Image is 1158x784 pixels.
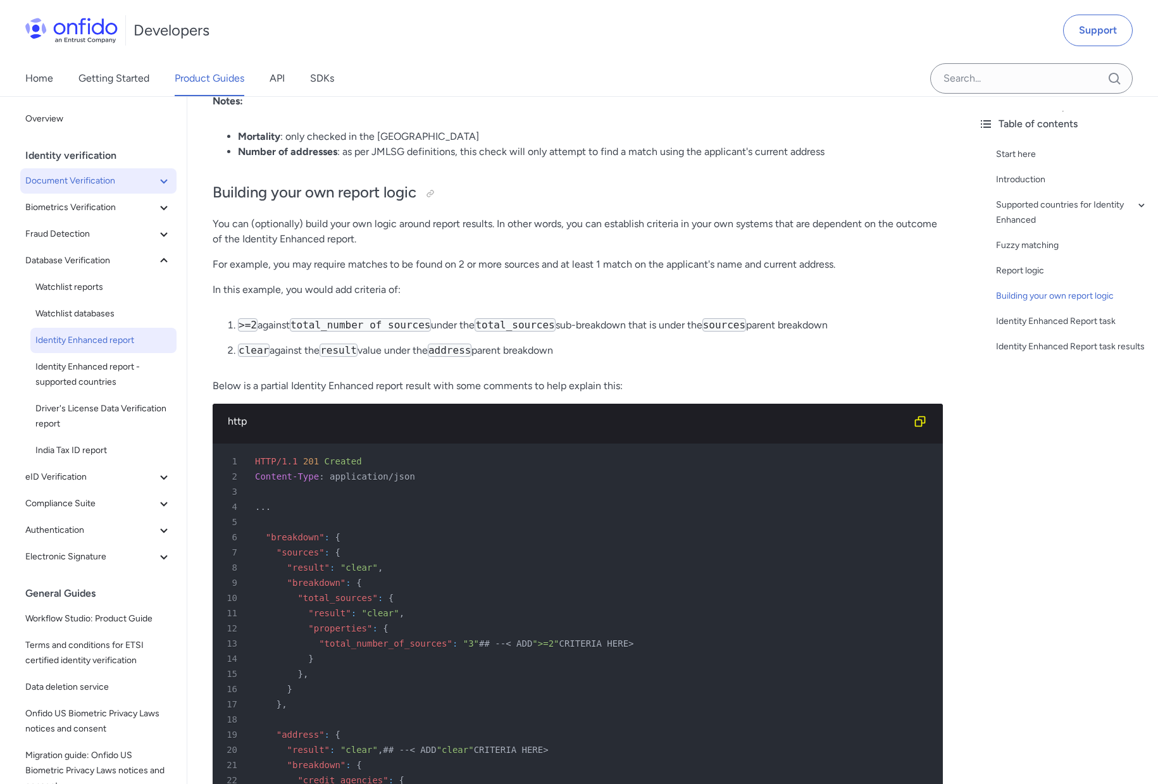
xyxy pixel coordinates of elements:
[383,623,388,633] span: {
[218,681,246,697] span: 16
[330,563,335,573] span: :
[277,730,325,740] span: "address"
[25,253,156,268] span: Database Verification
[218,636,246,651] span: 13
[25,549,156,564] span: Electronic Signature
[325,547,330,557] span: :
[213,182,943,204] h2: Building your own report logic
[134,20,209,40] h1: Developers
[25,496,156,511] span: Compliance Suite
[362,608,399,618] span: "clear"
[389,593,394,603] span: {
[378,563,383,573] span: ,
[213,282,943,297] p: In this example, you would add criteria of:
[20,106,177,132] a: Overview
[330,745,335,755] span: :
[218,606,246,621] span: 11
[25,227,156,242] span: Fraud Detection
[238,318,943,333] p: against under the sub-breakdown that is under the parent breakdown
[340,563,378,573] span: "clear"
[30,301,177,327] a: Watchlist databases
[25,200,156,215] span: Biometrics Verification
[30,438,177,463] a: India Tax ID report
[297,669,302,679] span: }
[20,544,177,569] button: Electronic Signature
[218,621,246,636] span: 12
[20,168,177,194] button: Document Verification
[351,608,356,618] span: :
[330,471,415,482] span: application/json
[20,518,177,543] button: Authentication
[346,578,351,588] span: :
[218,545,246,560] span: 7
[25,680,171,695] span: Data deletion service
[287,760,346,770] span: "breakdown"
[287,578,346,588] span: "breakdown"
[325,730,330,740] span: :
[35,280,171,295] span: Watchlist reports
[702,318,746,332] code: sources
[319,638,452,649] span: "total_number_of_sources"
[378,745,383,755] span: ,
[218,560,246,575] span: 8
[996,339,1148,354] div: Identity Enhanced Report task results
[277,699,282,709] span: }
[218,530,246,545] span: 6
[532,638,559,649] span: ">=2"
[996,197,1148,228] div: Supported countries for Identity Enhanced
[996,314,1148,329] a: Identity Enhanced Report task
[287,563,330,573] span: "result"
[996,238,1148,253] a: Fuzzy matching
[437,745,474,755] span: "clear"
[218,757,246,773] span: 21
[996,172,1148,187] div: Introduction
[287,684,292,694] span: }
[996,263,1148,278] a: Report logic
[996,147,1148,162] div: Start here
[25,638,171,668] span: Terms and conditions for ETSI certified identity verification
[25,581,182,606] div: General Guides
[335,730,340,740] span: {
[319,471,324,482] span: :
[255,471,319,482] span: Content-Type
[238,130,280,142] strong: Mortality
[218,742,246,757] span: 20
[30,275,177,300] a: Watchlist reports
[20,701,177,742] a: Onfido US Biometric Privacy Laws notices and consent
[25,173,156,189] span: Document Verification
[356,578,361,588] span: {
[35,359,171,390] span: Identity Enhanced report - supported countries
[25,470,156,485] span: eID Verification
[20,221,177,247] button: Fraud Detection
[218,697,246,712] span: 17
[255,502,271,512] span: ...
[238,129,943,144] li: : only checked in the [GEOGRAPHIC_DATA]
[340,745,378,755] span: "clear"
[282,699,287,709] span: ,
[277,547,325,557] span: "sources"
[266,532,325,542] span: "breakdown"
[474,745,549,755] span: CRITERIA HERE>
[463,638,479,649] span: "3"
[303,456,319,466] span: 201
[238,344,270,357] code: clear
[372,623,377,633] span: :
[25,523,156,538] span: Authentication
[35,401,171,432] span: Driver's License Data Verification report
[25,611,171,626] span: Workflow Studio: Product Guide
[218,469,246,484] span: 2
[238,318,258,332] code: >=2
[30,328,177,353] a: Identity Enhanced report
[346,760,351,770] span: :
[907,409,933,434] button: Copy code snippet button
[218,454,246,469] span: 1
[479,638,532,649] span: ## --< ADD
[428,344,471,357] code: address
[25,111,171,127] span: Overview
[35,443,171,458] span: India Tax ID report
[213,216,943,247] p: You can (optionally) build your own logic around report results. In other words, you can establis...
[356,760,361,770] span: {
[213,95,243,107] strong: Notes:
